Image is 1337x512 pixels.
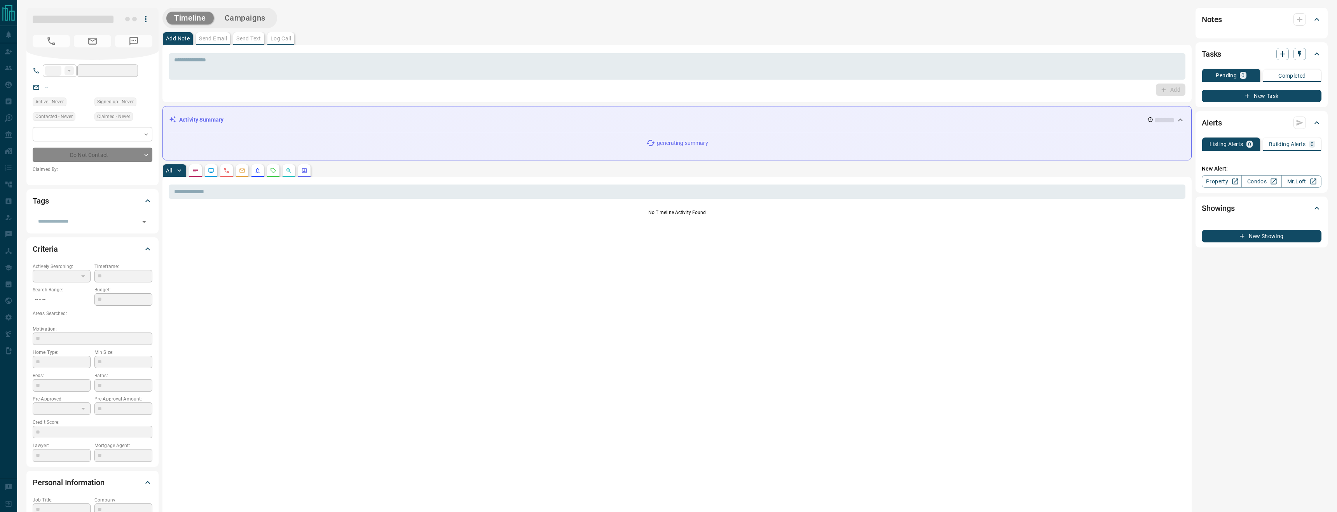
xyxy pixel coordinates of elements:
[33,195,49,207] h2: Tags
[270,167,276,174] svg: Requests
[223,167,230,174] svg: Calls
[35,113,73,120] span: Contacted - Never
[139,216,150,227] button: Open
[33,442,91,449] p: Lawyer:
[33,326,152,333] p: Motivation:
[35,98,64,106] span: Active - Never
[179,116,223,124] p: Activity Summary
[33,286,91,293] p: Search Range:
[217,12,273,24] button: Campaigns
[239,167,245,174] svg: Emails
[166,12,214,24] button: Timeline
[33,476,105,489] h2: Personal Information
[166,168,172,173] p: All
[1202,117,1222,129] h2: Alerts
[301,167,307,174] svg: Agent Actions
[1202,165,1321,173] p: New Alert:
[1210,141,1243,147] p: Listing Alerts
[33,263,91,270] p: Actively Searching:
[1202,113,1321,132] div: Alerts
[33,293,91,306] p: -- - --
[94,496,152,503] p: Company:
[1241,73,1244,78] p: 0
[94,372,152,379] p: Baths:
[1216,73,1237,78] p: Pending
[33,148,152,162] div: Do Not Contact
[94,349,152,356] p: Min Size:
[286,167,292,174] svg: Opportunities
[1202,48,1221,60] h2: Tasks
[169,209,1185,216] p: No Timeline Activity Found
[33,496,91,503] p: Job Title:
[33,395,91,402] p: Pre-Approved:
[1311,141,1314,147] p: 0
[33,372,91,379] p: Beds:
[1202,199,1321,218] div: Showings
[94,442,152,449] p: Mortgage Agent:
[166,36,190,41] p: Add Note
[1248,141,1251,147] p: 0
[33,419,152,426] p: Credit Score:
[33,349,91,356] p: Home Type:
[1202,230,1321,242] button: New Showing
[33,473,152,492] div: Personal Information
[1202,13,1222,26] h2: Notes
[33,166,152,173] p: Claimed By:
[657,139,708,147] p: generating summary
[1202,45,1321,63] div: Tasks
[74,35,111,47] span: No Email
[33,35,70,47] span: No Number
[33,192,152,210] div: Tags
[1202,175,1242,188] a: Property
[33,243,58,255] h2: Criteria
[1269,141,1306,147] p: Building Alerts
[1202,90,1321,102] button: New Task
[97,113,130,120] span: Claimed - Never
[1202,10,1321,29] div: Notes
[1281,175,1321,188] a: Mr.Loft
[94,263,152,270] p: Timeframe:
[45,84,48,90] a: --
[255,167,261,174] svg: Listing Alerts
[115,35,152,47] span: No Number
[1241,175,1281,188] a: Condos
[1278,73,1306,78] p: Completed
[97,98,134,106] span: Signed up - Never
[208,167,214,174] svg: Lead Browsing Activity
[1202,202,1235,214] h2: Showings
[94,286,152,293] p: Budget:
[33,240,152,258] div: Criteria
[33,310,152,317] p: Areas Searched:
[192,167,199,174] svg: Notes
[94,395,152,402] p: Pre-Approval Amount:
[169,113,1185,127] div: Activity Summary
